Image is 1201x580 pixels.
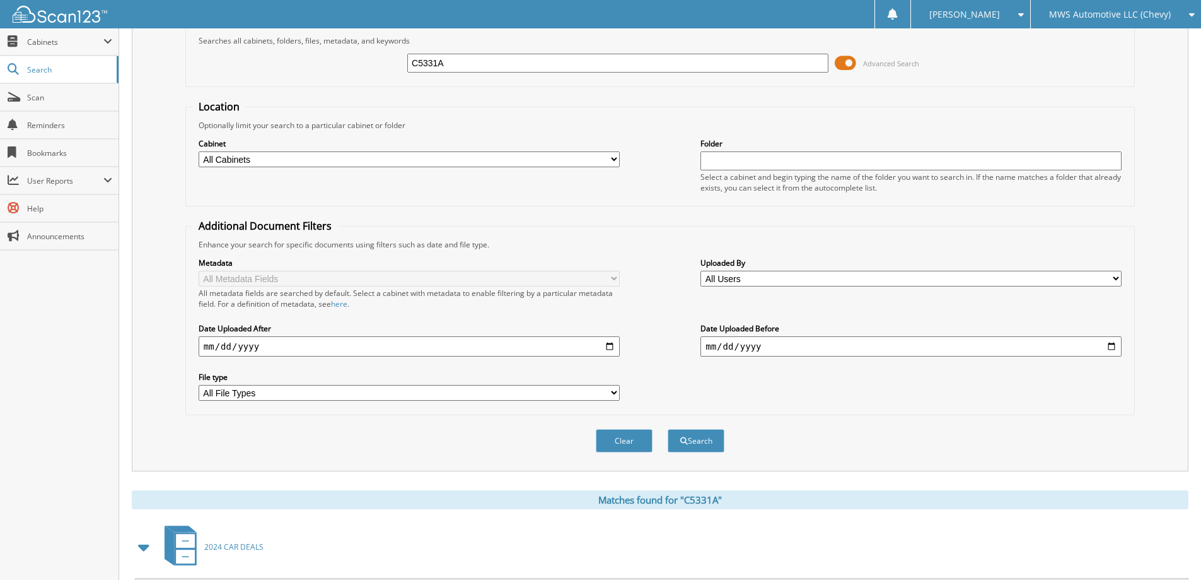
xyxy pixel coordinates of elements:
[668,429,724,453] button: Search
[700,323,1122,334] label: Date Uploaded Before
[27,64,110,75] span: Search
[27,37,103,47] span: Cabinets
[331,299,347,309] a: here
[700,138,1122,149] label: Folder
[27,175,103,186] span: User Reports
[929,11,1000,18] span: [PERSON_NAME]
[204,542,264,552] span: 2024 CAR DEALS
[27,120,112,131] span: Reminders
[192,35,1128,46] div: Searches all cabinets, folders, files, metadata, and keywords
[596,429,653,453] button: Clear
[700,336,1122,357] input: end
[700,257,1122,268] label: Uploaded By
[192,239,1128,250] div: Enhance your search for specific documents using filters such as date and file type.
[192,100,246,114] legend: Location
[132,490,1188,509] div: Matches found for "C5331A"
[27,92,112,103] span: Scan
[199,323,620,334] label: Date Uploaded After
[27,231,112,242] span: Announcements
[192,219,338,233] legend: Additional Document Filters
[27,148,112,158] span: Bookmarks
[199,336,620,357] input: start
[157,522,264,572] a: 2024 CAR DEALS
[700,172,1122,193] div: Select a cabinet and begin typing the name of the folder you want to search in. If the name match...
[27,203,112,214] span: Help
[199,257,620,268] label: Metadata
[1138,519,1201,580] iframe: Chat Widget
[199,372,620,382] label: File type
[199,288,620,309] div: All metadata fields are searched by default. Select a cabinet with metadata to enable filtering b...
[1049,11,1171,18] span: MWS Automotive LLC (Chevy)
[199,138,620,149] label: Cabinet
[13,6,107,23] img: scan123-logo-white.svg
[863,59,919,68] span: Advanced Search
[192,120,1128,131] div: Optionally limit your search to a particular cabinet or folder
